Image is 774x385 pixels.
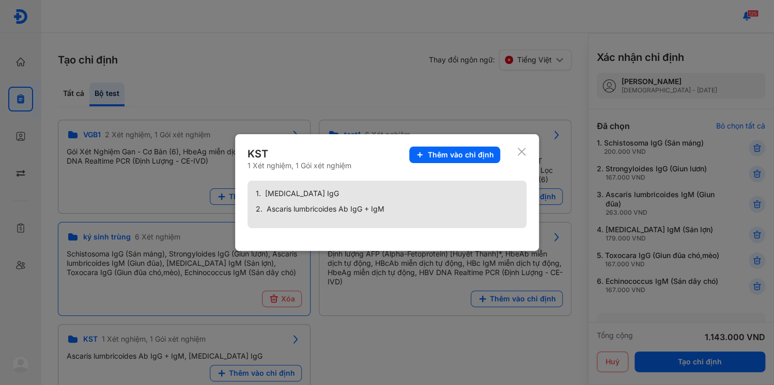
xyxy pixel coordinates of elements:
[256,204,262,214] span: 2.
[409,147,500,163] button: Thêm vào chỉ định
[247,161,351,170] div: 1 Xét nghiệm, 1 Gói xét nghiệm
[428,150,494,159] span: Thêm vào chỉ định
[267,204,384,214] span: Ascaris lumbricoides Ab IgG + IgM
[256,189,261,198] span: 1.
[247,147,351,161] div: KST
[265,189,339,198] span: [MEDICAL_DATA] IgG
